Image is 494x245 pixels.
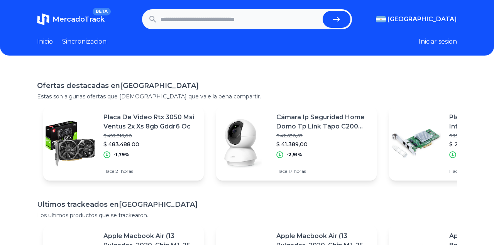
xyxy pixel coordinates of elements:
p: $ 42.630,67 [276,133,370,139]
img: Featured image [43,117,97,171]
button: [GEOGRAPHIC_DATA] [376,15,457,24]
p: -2,91% [286,152,302,158]
img: Argentina [376,16,386,22]
img: Featured image [389,117,443,171]
a: Inicio [37,37,53,46]
span: MercadoTrack [52,15,105,24]
p: Los ultimos productos que se trackearon. [37,211,457,219]
p: $ 41.389,00 [276,140,370,148]
img: Featured image [216,117,270,171]
h1: Ultimos trackeados en [GEOGRAPHIC_DATA] [37,199,457,210]
h1: Ofertas destacadas en [GEOGRAPHIC_DATA] [37,80,457,91]
p: Hace 21 horas [103,168,198,174]
p: Placa De Video Rtx 3050 Msi Ventus 2x Xs 8gb Gddr6 Oc [103,113,198,131]
p: -1,79% [113,152,129,158]
a: Featured imageCámara Ip Seguridad Home Domo Tp Link Tapo C200 Gira 360º Bg$ 42.630,67$ 41.389,00-... [216,106,377,181]
img: MercadoTrack [37,13,49,25]
p: Estas son algunas ofertas que [DEMOGRAPHIC_DATA] que vale la pena compartir. [37,93,457,100]
a: MercadoTrackBETA [37,13,105,25]
a: Featured imagePlaca De Video Rtx 3050 Msi Ventus 2x Xs 8gb Gddr6 Oc$ 492.316,00$ 483.488,00-1,79%... [43,106,204,181]
p: Cámara Ip Seguridad Home Domo Tp Link Tapo C200 Gira 360º Bg [276,113,370,131]
button: Iniciar sesion [419,37,457,46]
span: [GEOGRAPHIC_DATA] [387,15,457,24]
p: Hace 17 horas [276,168,370,174]
p: $ 483.488,00 [103,140,198,148]
a: Sincronizacion [62,37,107,46]
p: $ 492.316,00 [103,133,198,139]
span: BETA [93,8,111,15]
